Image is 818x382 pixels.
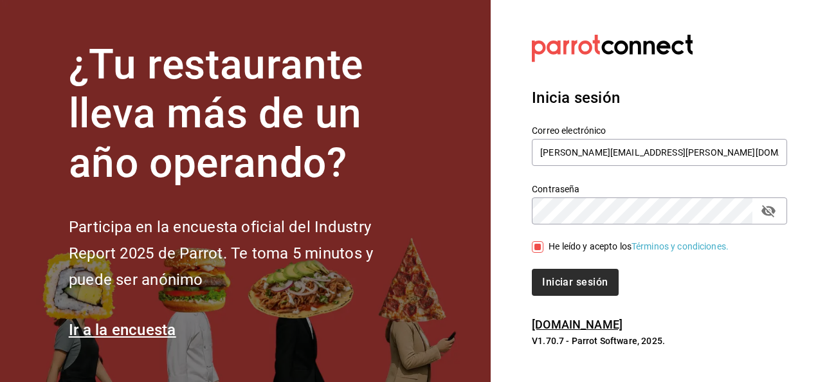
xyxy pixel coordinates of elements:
[532,125,787,134] label: Correo electrónico
[69,214,416,293] h2: Participa en la encuesta oficial del Industry Report 2025 de Parrot. Te toma 5 minutos y puede se...
[532,184,787,193] label: Contraseña
[532,318,623,331] a: [DOMAIN_NAME]
[69,41,416,188] h1: ¿Tu restaurante lleva más de un año operando?
[758,200,779,222] button: passwordField
[532,334,787,347] p: V1.70.7 - Parrot Software, 2025.
[532,139,787,166] input: Ingresa tu correo electrónico
[549,240,729,253] div: He leído y acepto los
[532,86,787,109] h3: Inicia sesión
[69,321,176,339] a: Ir a la encuesta
[632,241,729,251] a: Términos y condiciones.
[532,269,618,296] button: Iniciar sesión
